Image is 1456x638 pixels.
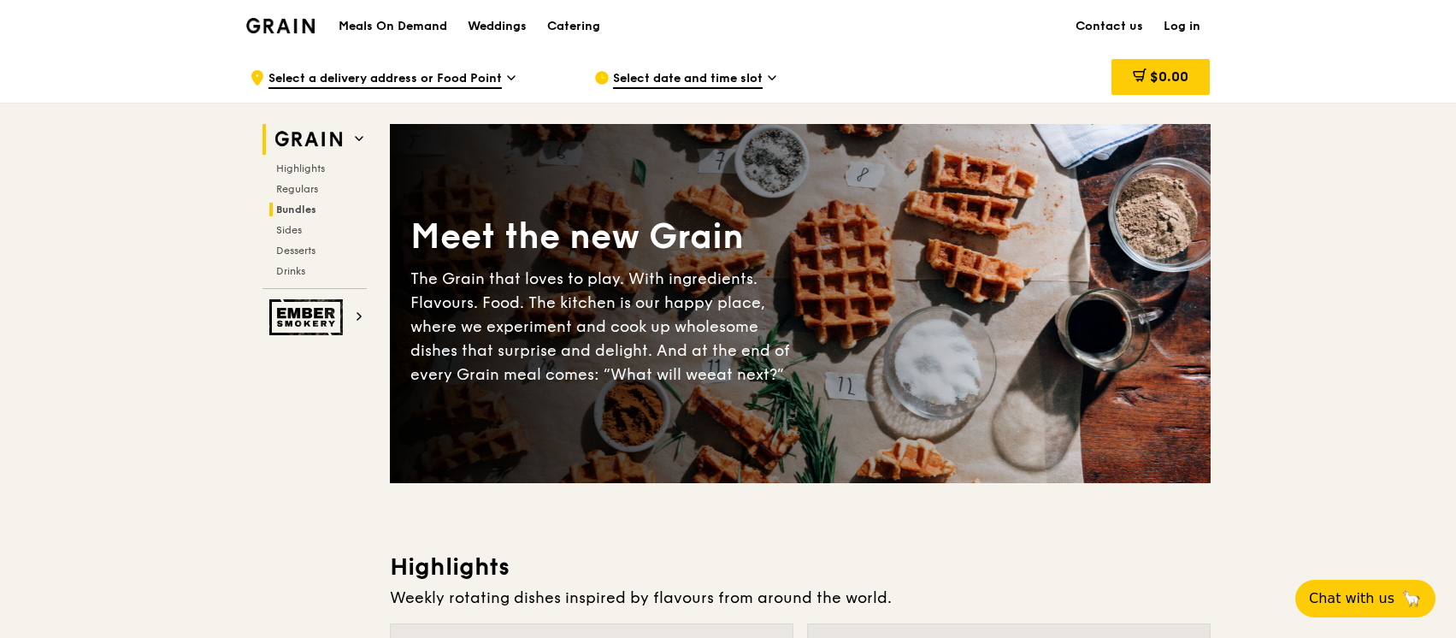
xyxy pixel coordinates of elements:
[1401,588,1422,609] span: 🦙
[410,214,800,260] div: Meet the new Grain
[276,183,318,195] span: Regulars
[1295,580,1435,617] button: Chat with us🦙
[1065,1,1153,52] a: Contact us
[276,224,302,236] span: Sides
[468,1,527,52] div: Weddings
[707,365,784,384] span: eat next?”
[457,1,537,52] a: Weddings
[390,586,1211,610] div: Weekly rotating dishes inspired by flavours from around the world.
[276,204,316,216] span: Bundles
[390,552,1211,582] h3: Highlights
[537,1,610,52] a: Catering
[1150,68,1188,85] span: $0.00
[339,18,447,35] h1: Meals On Demand
[276,245,315,257] span: Desserts
[269,124,348,155] img: Grain web logo
[1153,1,1211,52] a: Log in
[276,265,305,277] span: Drinks
[613,70,763,89] span: Select date and time slot
[268,70,502,89] span: Select a delivery address or Food Point
[269,299,348,335] img: Ember Smokery web logo
[410,267,800,387] div: The Grain that loves to play. With ingredients. Flavours. Food. The kitchen is our happy place, w...
[246,18,315,33] img: Grain
[1309,588,1394,609] span: Chat with us
[276,162,325,174] span: Highlights
[547,1,600,52] div: Catering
